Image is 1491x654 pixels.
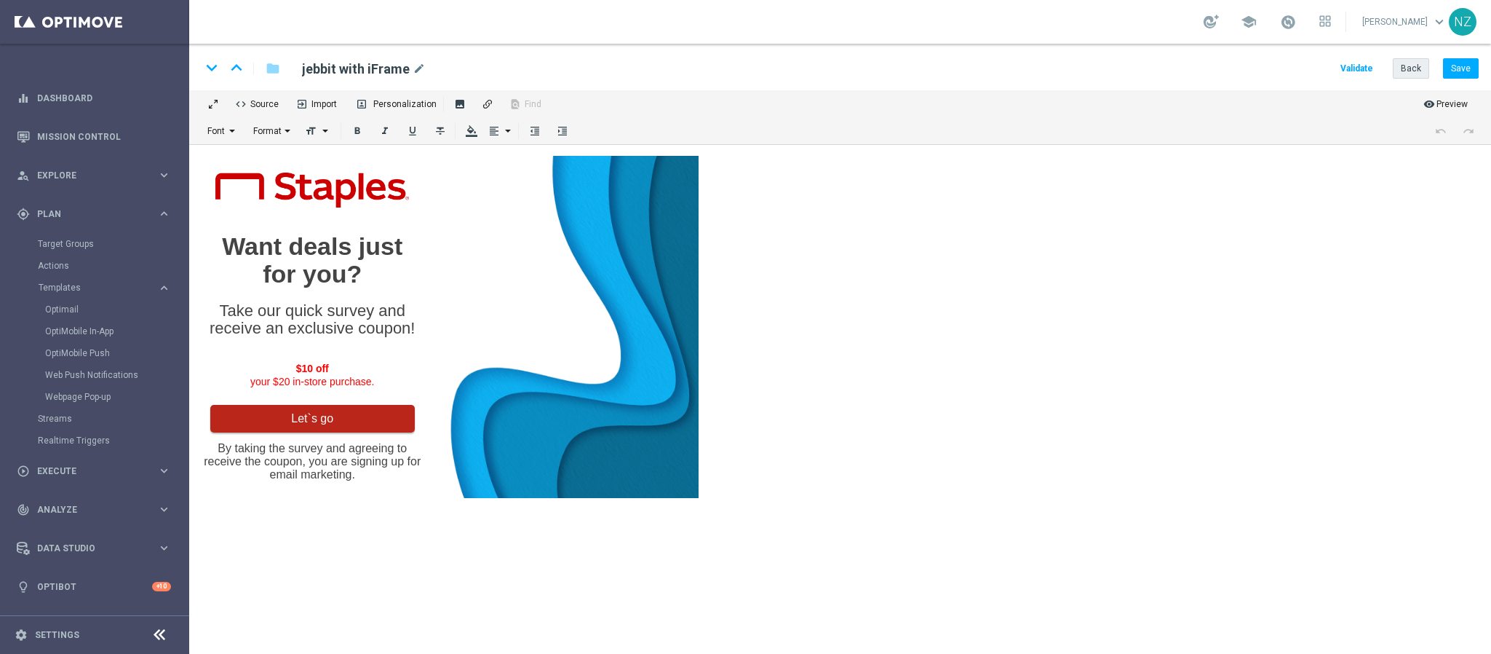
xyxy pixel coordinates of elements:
i: play_circle_outline [17,465,30,478]
button: person_search Explore keyboard_arrow_right [16,170,172,181]
i: format_color_fill [466,125,477,137]
i: format_size [305,125,316,137]
button: Italic [370,117,398,144]
div: Web Push Notifications [45,364,188,386]
h2: jebbit with iFrame [302,60,410,78]
span: Take our quick survey and receive an exclusive coupon! [20,146,226,181]
span: Preview [1433,90,1468,109]
a: OptiMobile In-App [45,326,151,337]
div: Webpage Pop-up [45,386,188,408]
span: Explore [37,171,157,180]
button: Increase Indent [548,117,576,144]
button: Mission Control [16,131,172,143]
div: NZ [1449,8,1476,36]
div: +10 [152,582,171,591]
a: Settings [35,631,79,639]
div: Templates [39,283,157,292]
span: keyboard_arrow_down [1431,14,1447,30]
button: Validate [1338,59,1375,79]
i: format_bold [351,125,362,137]
span: Personalization [367,90,437,109]
div: Explore [17,169,157,182]
span: Execute [37,467,157,476]
button: Find [501,90,548,117]
i: portrait [356,98,357,110]
div: Data Studio [17,542,157,555]
i: undo [1435,125,1446,137]
button: equalizer Dashboard [16,92,172,104]
i: image [454,98,465,110]
button: Strikethrough [426,117,453,144]
button: Font Size [301,117,339,144]
div: Dashboard [17,79,171,117]
button: track_changes Analyze keyboard_arrow_right [16,504,172,516]
div: Optibot [17,567,171,606]
i: format_italic [379,125,390,137]
button: Import [287,90,347,117]
i: format_underline [407,125,418,137]
a: Webpage Pop-up [45,391,151,403]
button: Import Image [445,90,473,117]
a: Actions [38,260,151,272]
span: Format [250,126,282,136]
div: Plan [17,208,157,221]
button: Templates keyboard_arrow_right [38,282,172,293]
i: lightbulb [17,580,30,594]
div: Streams [38,408,188,430]
button: folder [264,57,282,80]
button: Underline [398,117,426,144]
p: your $20 in-store purchase. [15,206,231,232]
i: keyboard_arrow_right [157,464,171,478]
button: Colors [457,117,485,144]
span: Analyze [37,505,157,514]
button: Paragraph format [246,117,301,144]
i: keyboard_arrow_right [157,281,171,295]
div: Realtime Triggers [38,430,188,452]
i: keyboard_arrow_right [157,168,171,182]
button: Insert link [473,90,501,117]
div: gps_fixed Plan keyboard_arrow_right [16,208,172,220]
a: [PERSON_NAME]keyboard_arrow_down [1361,11,1449,33]
i: remove_red_eye [1423,98,1425,110]
i: person_search [17,169,30,182]
div: Execute [17,465,157,478]
i: redo [1463,125,1474,137]
i: keyboard_arrow_right [157,541,171,555]
i: keyboard_arrow_up [226,57,247,79]
i: track_changes [17,503,30,516]
span: Import [306,90,337,109]
button: Full screen [199,90,226,117]
i: equalizer [17,92,30,105]
a: Target Groups [38,238,151,250]
button: Data Studio keyboard_arrow_right [16,543,172,554]
i: keyboard_arrow_down [201,57,223,79]
a: Optimail [45,304,151,315]
a: OptiMobile Push [45,347,151,359]
i: keyboard_arrow_right [157,207,171,221]
button: Code view [226,90,287,117]
button: Undo [1426,117,1454,144]
i: code [235,98,236,110]
div: Templates [38,277,188,408]
button: lightbulb Optibot +10 [16,581,172,593]
span: Templates [39,283,143,292]
span: Validate [1340,63,1373,74]
button: Save [1443,58,1479,79]
i: keyboard_arrow_right [157,503,171,516]
i: format_strikethrough [434,125,445,137]
i: find_in_page [509,98,511,110]
h2: Want deals just for you? [15,76,231,132]
span: Source [244,90,279,109]
i: format_indent_increase [557,125,568,137]
span: Font [202,126,230,136]
button: Align [485,117,517,144]
div: play_circle_outline Execute keyboard_arrow_right [16,465,172,477]
button: Bold [343,117,370,144]
button: Personalization Tags [347,90,442,117]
